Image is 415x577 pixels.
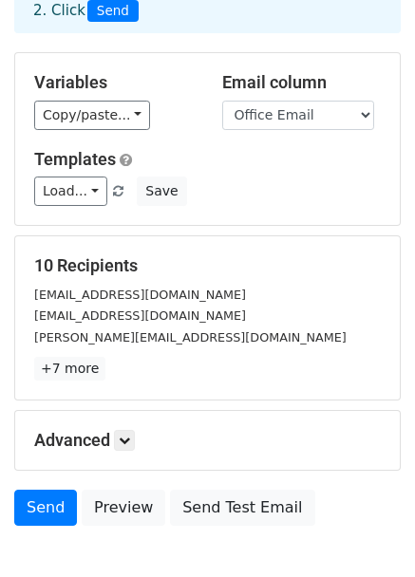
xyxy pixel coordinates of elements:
[34,149,116,169] a: Templates
[137,177,186,206] button: Save
[34,177,107,206] a: Load...
[34,101,150,130] a: Copy/paste...
[34,330,347,344] small: [PERSON_NAME][EMAIL_ADDRESS][DOMAIN_NAME]
[34,288,246,302] small: [EMAIL_ADDRESS][DOMAIN_NAME]
[14,490,77,526] a: Send
[34,357,105,381] a: +7 more
[320,486,415,577] iframe: Chat Widget
[34,308,246,323] small: [EMAIL_ADDRESS][DOMAIN_NAME]
[34,430,381,451] h5: Advanced
[82,490,165,526] a: Preview
[34,255,381,276] h5: 10 Recipients
[222,72,382,93] h5: Email column
[34,72,194,93] h5: Variables
[170,490,314,526] a: Send Test Email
